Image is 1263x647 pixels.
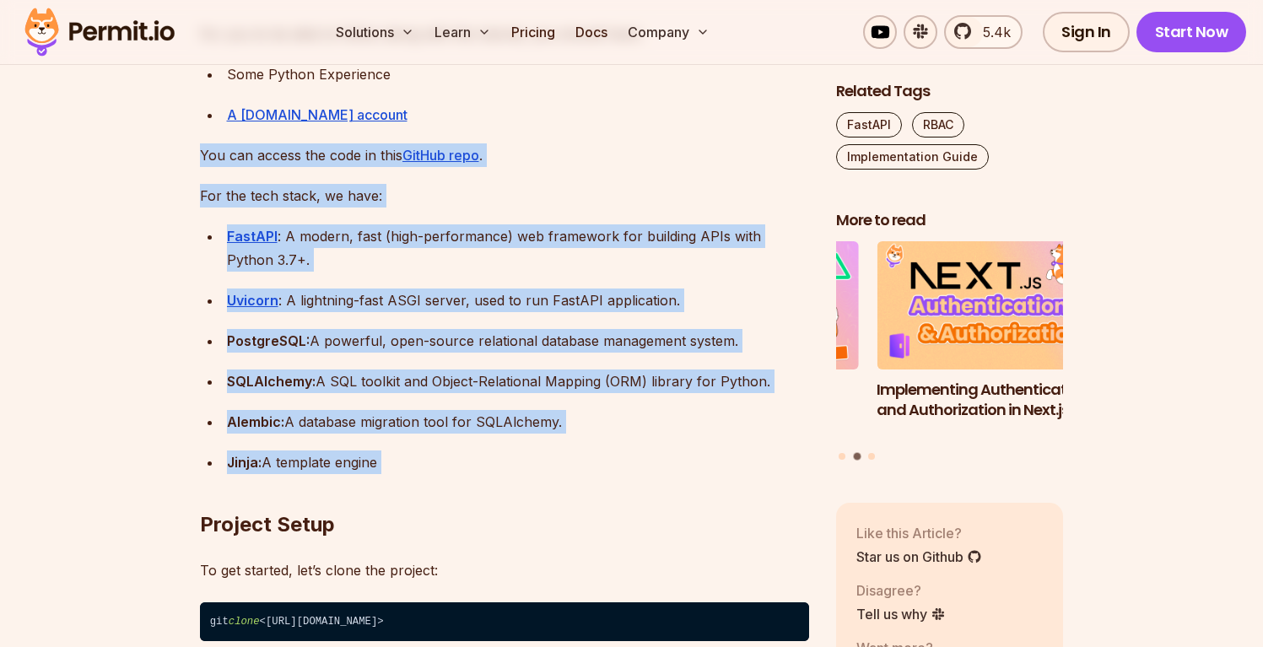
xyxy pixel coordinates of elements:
[621,15,716,49] button: Company
[229,616,260,628] span: clone
[227,373,316,390] strong: SQLAlchemy:
[227,454,262,471] strong: Jinja:
[227,292,278,309] a: Uvicorn
[227,450,809,474] div: A template engine
[631,379,859,421] h3: Implementing Multi-Tenant RBAC in Nuxt.js
[200,444,809,538] h2: Project Setup
[329,15,421,49] button: Solutions
[856,546,982,566] a: Star us on Github
[836,144,989,170] a: Implementation Guide
[973,22,1011,42] span: 5.4k
[200,143,809,167] p: You can access the code in this .
[227,62,809,86] div: Some Python Experience
[227,288,809,312] div: : A lightning-fast ASGI server, used to run FastAPI application.
[227,332,310,349] strong: PostgreSQL:
[836,81,1064,102] h2: Related Tags
[856,522,982,542] p: Like this Article?
[877,241,1104,369] img: Implementing Authentication and Authorization in Next.js
[1136,12,1247,52] a: Start Now
[200,602,809,641] code: git <[URL][DOMAIN_NAME]>
[877,241,1104,442] li: 2 of 3
[1043,12,1130,52] a: Sign In
[402,147,479,164] a: GitHub repo
[856,603,946,623] a: Tell us why
[912,112,964,137] a: RBAC
[569,15,614,49] a: Docs
[428,15,498,49] button: Learn
[944,15,1023,49] a: 5.4k
[505,15,562,49] a: Pricing
[853,452,861,460] button: Go to slide 2
[200,558,809,582] p: To get started, let’s clone the project:
[17,3,182,61] img: Permit logo
[227,410,809,434] div: A database migration tool for SQLAlchemy.
[227,413,284,430] strong: Alembic:
[227,228,278,245] a: FastAPI
[631,241,859,442] li: 1 of 3
[200,184,809,208] p: For the tech stack, we have:
[227,329,809,353] div: A powerful, open-source relational database management system.
[227,106,408,123] a: A [DOMAIN_NAME] account
[856,580,946,600] p: Disagree?
[227,369,809,393] div: A SQL toolkit and Object-Relational Mapping (ORM) library for Python.
[877,241,1104,442] a: Implementing Authentication and Authorization in Next.jsImplementing Authentication and Authoriza...
[868,452,875,459] button: Go to slide 3
[227,224,809,272] div: : A modern, fast (high-performance) web framework for building APIs with Python 3.7+.
[836,112,902,137] a: FastAPI
[836,210,1064,231] h2: More to read
[839,452,845,459] button: Go to slide 1
[836,241,1064,462] div: Posts
[877,379,1104,421] h3: Implementing Authentication and Authorization in Next.js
